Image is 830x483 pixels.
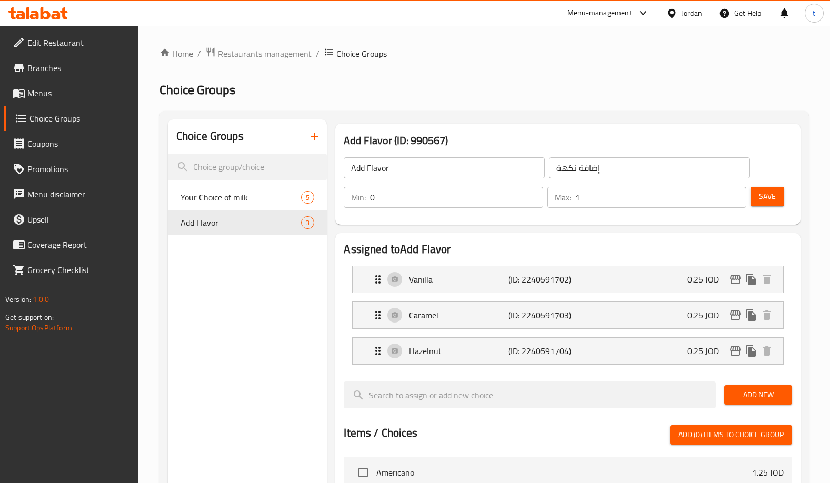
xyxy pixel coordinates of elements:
h2: Choice Groups [176,128,244,144]
p: Max: [555,191,571,204]
p: (ID: 2240591703) [508,309,574,321]
p: (ID: 2240591704) [508,345,574,357]
li: / [197,47,201,60]
span: Add New [733,388,784,401]
p: Vanilla [409,273,508,286]
span: Coupons [27,137,130,150]
div: Menu-management [567,7,632,19]
span: Restaurants management [218,47,312,60]
li: / [316,47,319,60]
div: Expand [353,302,783,328]
span: Coverage Report [27,238,130,251]
a: Choice Groups [4,106,138,131]
button: Add New [724,385,792,405]
span: 5 [302,193,314,203]
a: Support.OpsPlatform [5,321,72,335]
button: delete [759,307,775,323]
span: t [813,7,815,19]
li: Expand [344,297,792,333]
a: Branches [4,55,138,80]
p: Caramel [409,309,508,321]
p: (ID: 2240591702) [508,273,574,286]
input: search [344,381,716,408]
a: Coupons [4,131,138,156]
span: Menu disclaimer [27,188,130,200]
div: Choices [301,191,314,204]
div: Choices [301,216,314,229]
p: 0.25 JOD [687,273,727,286]
button: edit [727,307,743,323]
a: Promotions [4,156,138,182]
span: Promotions [27,163,130,175]
p: Hazelnut [409,345,508,357]
span: Get support on: [5,310,54,324]
span: Your Choice of milk [181,191,301,204]
button: duplicate [743,343,759,359]
div: Add Flavor3 [168,210,327,235]
button: edit [727,343,743,359]
div: Jordan [682,7,702,19]
span: 3 [302,218,314,228]
span: Add (0) items to choice group [678,428,784,441]
li: Expand [344,261,792,297]
button: edit [727,271,743,287]
span: 1.0.0 [33,293,49,306]
span: Choice Groups [29,112,130,125]
a: Grocery Checklist [4,257,138,283]
span: Save [759,190,776,203]
p: 1.25 JOD [752,466,784,479]
a: Menus [4,80,138,106]
span: Grocery Checklist [27,264,130,276]
span: Version: [5,293,31,306]
a: Home [159,47,193,60]
button: delete [759,343,775,359]
button: Save [751,187,784,206]
button: delete [759,271,775,287]
a: Upsell [4,207,138,232]
span: Choice Groups [159,78,235,102]
p: 0.25 JOD [687,345,727,357]
span: Add Flavor [181,216,301,229]
input: search [168,154,327,180]
a: Coverage Report [4,232,138,257]
li: Expand [344,333,792,369]
button: duplicate [743,271,759,287]
p: 0.25 JOD [687,309,727,321]
span: Upsell [27,213,130,226]
a: Restaurants management [205,47,312,61]
div: Expand [353,266,783,293]
div: Expand [353,338,783,364]
a: Menu disclaimer [4,182,138,207]
span: Edit Restaurant [27,36,130,49]
button: Add (0) items to choice group [670,425,792,445]
span: Choice Groups [336,47,387,60]
nav: breadcrumb [159,47,809,61]
span: Americano [376,466,752,479]
p: Min: [351,191,366,204]
h2: Items / Choices [344,425,417,441]
button: duplicate [743,307,759,323]
a: Edit Restaurant [4,30,138,55]
div: Your Choice of milk5 [168,185,327,210]
h3: Add Flavor (ID: 990567) [344,132,792,149]
span: Branches [27,62,130,74]
h2: Assigned to Add Flavor [344,241,792,257]
span: Menus [27,87,130,99]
